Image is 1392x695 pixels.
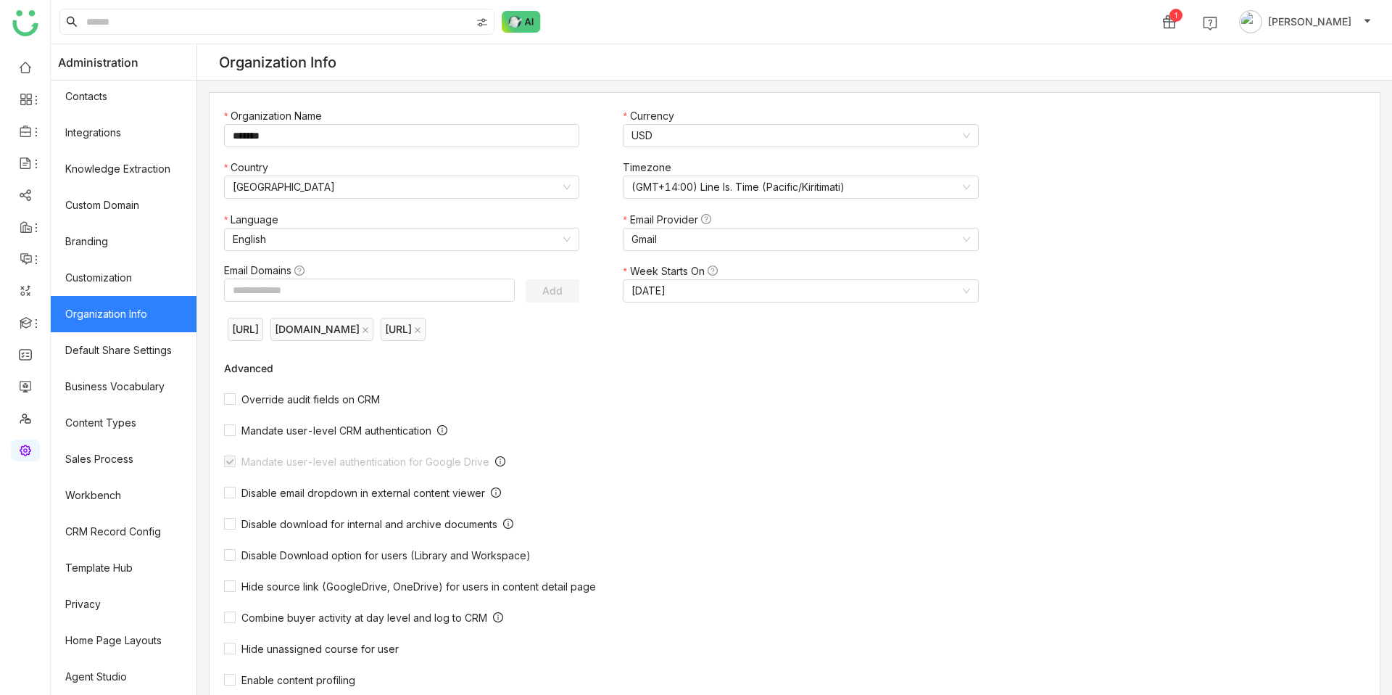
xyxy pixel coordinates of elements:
div: 1 [1169,9,1182,22]
a: Workbench [51,477,196,514]
a: Template Hub [51,550,196,586]
nz-tag: [URL] [381,318,426,341]
a: Contacts [51,78,196,115]
span: Mandate user-level authentication for Google Drive [236,456,495,468]
label: Email Domains [224,263,312,279]
nz-tag: [DOMAIN_NAME] [270,318,373,341]
label: Currency [623,108,681,124]
nz-tag: [URL] [228,318,263,341]
img: ask-buddy-normal.svg [502,11,541,33]
span: [PERSON_NAME] [1268,14,1351,30]
a: Sales Process [51,441,196,477]
nz-select-item: USD [631,125,969,147]
a: Privacy [51,586,196,622]
a: Default Share Settings [51,332,196,369]
a: Content Types [51,405,196,441]
span: Enable content profiling [236,674,361,686]
span: Override audit fields on CRM [236,393,386,406]
span: Disable Download option for users (Library and Workspace) [236,549,536,562]
span: Mandate user-level CRM authentication [236,424,437,437]
label: Language [224,212,286,228]
img: help.svg [1203,16,1217,30]
a: CRM Record Config [51,514,196,550]
img: avatar [1239,10,1262,33]
span: Hide source link (GoogleDrive, OneDrive) for users in content detail page [236,580,602,593]
span: Hide unassigned course for user [236,643,405,655]
a: Knowledge Extraction [51,151,196,187]
a: Home Page Layouts [51,622,196,659]
label: Email Provider [623,212,718,228]
a: Agent Studio [51,659,196,695]
span: Combine buyer activity at day level and log to CRM [236,612,493,624]
a: Organization Info [51,296,196,332]
span: Administration [58,44,138,81]
button: Add [526,279,579,303]
a: Integrations [51,115,196,151]
label: Timezone [623,160,679,176]
img: search-type.svg [476,17,488,28]
a: Branding [51,223,196,260]
nz-select-item: Gmail [631,229,969,250]
div: Advanced [224,362,1014,374]
label: Week Starts On [623,263,724,279]
a: Custom Domain [51,187,196,223]
span: Disable email dropdown in external content viewer [236,487,491,499]
nz-select-item: (GMT+14:00) Line Is. Time (Pacific/Kiritimati) [631,176,969,198]
label: Country [224,160,275,176]
label: Organization Name [224,108,329,124]
nz-select-item: English [233,229,571,250]
nz-select-item: United States [233,176,571,198]
img: logo [12,10,38,36]
span: Disable download for internal and archive documents [236,518,503,530]
button: [PERSON_NAME] [1236,10,1375,33]
nz-select-item: Sunday [631,280,969,302]
a: Customization [51,260,196,296]
div: Organization Info [219,54,336,71]
a: Business Vocabulary [51,369,196,405]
